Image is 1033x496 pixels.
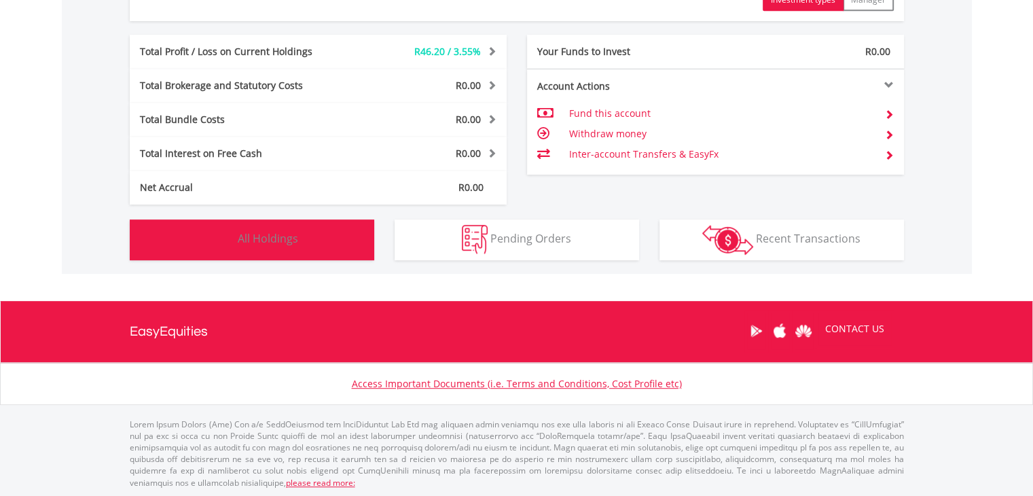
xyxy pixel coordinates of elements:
span: Recent Transactions [756,231,860,246]
span: R0.00 [865,45,890,58]
td: Inter-account Transfers & EasyFx [568,144,873,164]
span: All Holdings [238,231,298,246]
a: please read more: [286,477,355,489]
button: Pending Orders [395,219,639,260]
td: Withdraw money [568,124,873,144]
td: Fund this account [568,103,873,124]
span: R0.00 [456,79,481,92]
a: Access Important Documents (i.e. Terms and Conditions, Cost Profile etc) [352,377,682,390]
div: Net Accrual [130,181,350,194]
img: transactions-zar-wht.png [702,225,753,255]
p: Lorem Ipsum Dolors (Ame) Con a/e SeddOeiusmod tem InciDiduntut Lab Etd mag aliquaen admin veniamq... [130,419,904,489]
div: Account Actions [527,79,716,93]
span: R0.00 [456,147,481,160]
button: All Holdings [130,219,374,260]
span: R0.00 [456,113,481,126]
img: holdings-wht.png [206,225,235,254]
button: Recent Transactions [659,219,904,260]
a: CONTACT US [816,310,894,348]
div: Total Bundle Costs [130,113,350,126]
a: Huawei [792,310,816,352]
div: Your Funds to Invest [527,45,716,58]
a: EasyEquities [130,301,208,362]
div: Total Profit / Loss on Current Holdings [130,45,350,58]
span: R0.00 [458,181,484,194]
div: Total Interest on Free Cash [130,147,350,160]
div: Total Brokerage and Statutory Costs [130,79,350,92]
img: pending_instructions-wht.png [462,225,488,254]
a: Apple [768,310,792,352]
a: Google Play [744,310,768,352]
span: Pending Orders [490,231,571,246]
span: R46.20 / 3.55% [414,45,481,58]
